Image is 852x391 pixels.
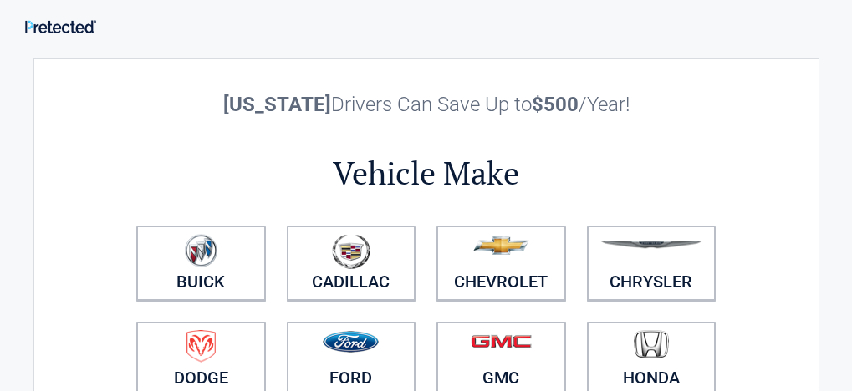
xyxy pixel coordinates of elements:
[532,93,579,116] b: $500
[136,226,266,301] a: Buick
[473,236,529,255] img: chevrolet
[126,152,727,195] h2: Vehicle Make
[600,241,702,249] img: chrysler
[634,330,669,359] img: honda
[186,330,216,363] img: dodge
[223,93,331,116] b: [US_STATE]
[185,234,217,267] img: buick
[587,226,717,301] a: Chrysler
[471,334,532,348] img: gmc
[323,331,379,353] img: ford
[436,226,566,301] a: Chevrolet
[126,93,727,116] h2: Drivers Can Save Up to /Year
[332,234,370,269] img: cadillac
[25,20,96,33] img: Main Logo
[287,226,416,301] a: Cadillac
